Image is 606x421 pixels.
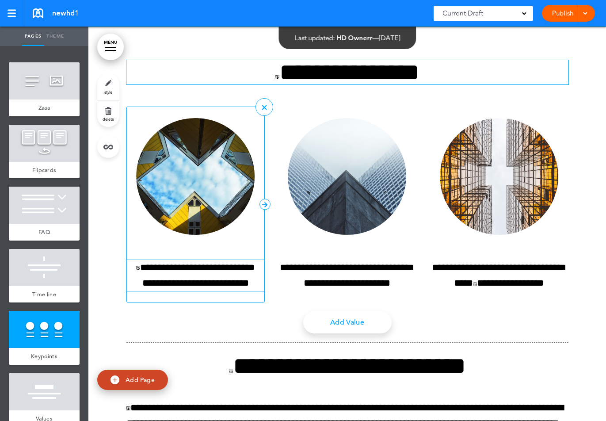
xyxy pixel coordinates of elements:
[9,286,80,303] a: Time line
[136,118,255,235] img: photo-1457685373807-8c4d8be4c560
[38,104,50,111] span: Zaaa
[31,352,57,360] span: Keypoints
[52,8,79,18] span: newhd1
[97,34,124,60] a: MENU
[288,118,407,235] img: photo-1456930266018-fda42f7404a7
[38,228,50,236] span: FAQ
[336,34,372,42] span: HD Ownerr
[97,100,119,127] a: delete
[126,376,155,384] span: Add Page
[97,370,168,390] a: Add Page
[9,100,80,116] a: Zaaa
[32,166,57,174] span: Flipcards
[294,34,400,41] div: —
[442,7,483,19] span: Current Draft
[44,27,66,46] a: Theme
[9,162,80,179] a: Flipcards
[294,34,335,42] span: Last updated:
[97,73,119,100] a: style
[9,348,80,365] a: Keypoints
[32,291,56,298] span: Time line
[379,34,400,42] span: [DATE]
[549,5,576,22] a: Publish
[103,116,114,122] span: delete
[303,311,392,333] a: Add Value
[111,375,119,384] img: add.svg
[9,224,80,241] a: FAQ
[104,89,112,95] span: style
[22,27,44,46] a: Pages
[440,118,558,235] img: photo-1431576901776-e539bd916ba2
